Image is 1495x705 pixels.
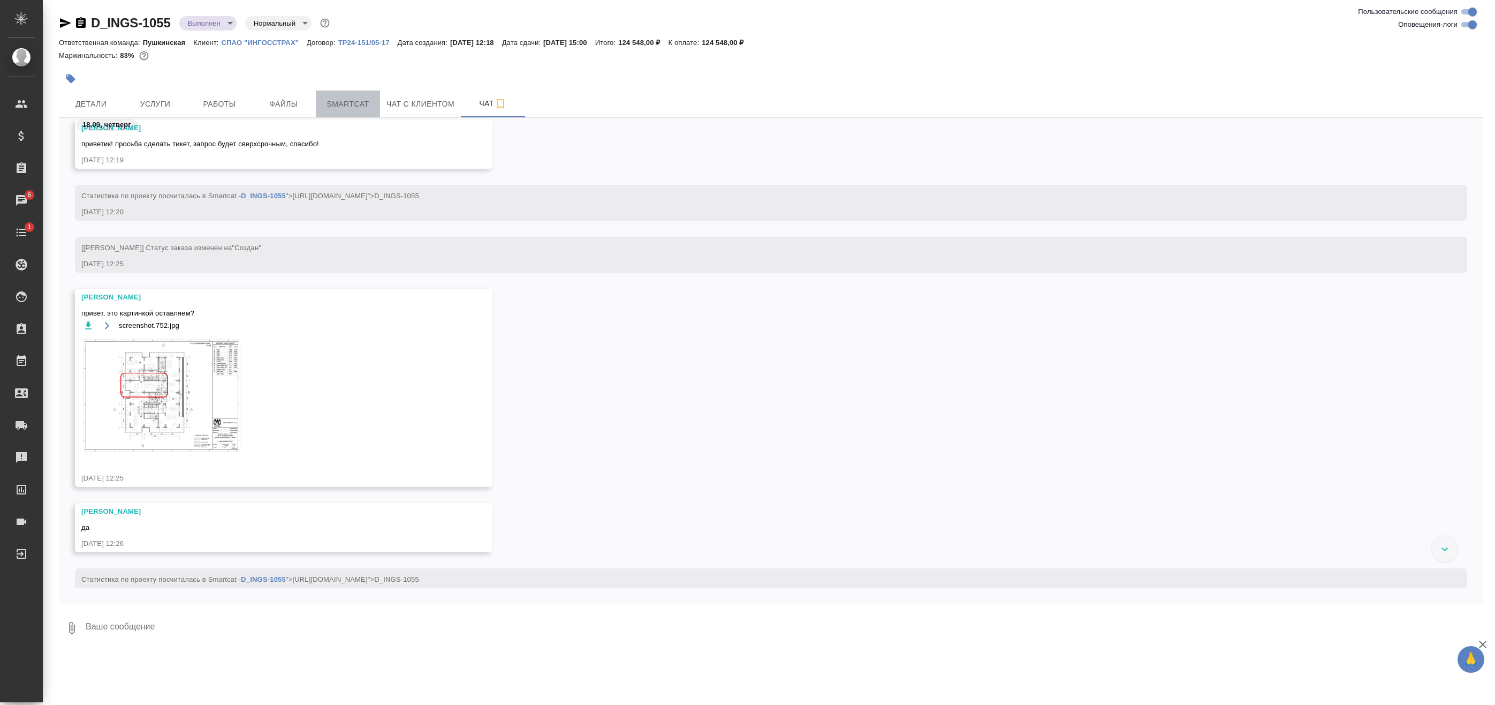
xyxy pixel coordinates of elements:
[81,259,1430,269] div: [DATE] 12:25
[91,16,171,30] a: D_INGS-1055
[307,39,338,47] p: Договор:
[386,97,454,111] span: Чат с клиентом
[59,17,72,29] button: Скопировать ссылку для ЯМессенджера
[194,97,245,111] span: Работы
[502,39,543,47] p: Дата сдачи:
[338,39,398,47] p: ТР24-151/05-17
[251,19,299,28] button: Нормальный
[241,192,286,200] a: D_INGS-1055
[595,39,618,47] p: Итого:
[1458,646,1484,673] button: 🙏
[232,244,261,252] span: "Создан"
[1398,19,1458,30] span: Оповещения-логи
[543,39,595,47] p: [DATE] 15:00
[21,190,37,200] span: 6
[193,39,221,47] p: Клиент:
[137,49,151,63] button: 17498.75 RUB;
[222,37,307,47] a: СПАО "ИНГОССТРАХ"
[245,16,312,31] div: Выполнен
[81,538,455,549] div: [DATE] 12:26
[1358,6,1458,17] span: Пользовательские сообщения
[81,140,319,148] span: приветик! просьба сделать тикет, запрос будет сверхсрочным, спасибо!
[702,39,752,47] p: 124 548,00 ₽
[59,51,120,59] p: Маржинальность:
[65,97,117,111] span: Детали
[21,222,37,232] span: 1
[81,473,455,484] div: [DATE] 12:25
[100,319,113,332] button: Открыть на драйве
[338,37,398,47] a: ТР24-151/05-17
[81,292,455,303] div: [PERSON_NAME]
[668,39,702,47] p: К оплате:
[119,320,179,331] span: screenshot.752.jpg
[185,19,224,28] button: Выполнен
[3,187,40,214] a: 6
[467,97,519,110] span: Чат
[81,319,95,332] button: Скачать
[81,155,455,166] div: [DATE] 12:19
[81,506,455,517] div: [PERSON_NAME]
[81,523,89,531] span: да
[130,97,181,111] span: Услуги
[59,39,143,47] p: Ответственная команда:
[450,39,502,47] p: [DATE] 12:18
[81,575,419,583] span: Cтатистика по проекту посчиталась в Smartcat - ">[URL][DOMAIN_NAME]">D_INGS-1055
[258,97,309,111] span: Файлы
[241,575,286,583] a: D_INGS-1055
[1462,648,1480,671] span: 🙏
[81,308,455,319] span: привет, это картинкой оставляем?
[82,119,131,130] p: 18.09, четверг
[120,51,136,59] p: 83%
[143,39,194,47] p: Пушкинская
[322,97,374,111] span: Smartcat
[318,16,332,30] button: Доп статусы указывают на важность/срочность заказа
[3,219,40,246] a: 1
[81,244,261,252] span: [[PERSON_NAME]] Статус заказа изменен на
[81,207,1430,217] div: [DATE] 12:20
[179,16,237,31] div: Выполнен
[398,39,450,47] p: Дата создания:
[59,67,82,91] button: Добавить тэг
[74,17,87,29] button: Скопировать ссылку
[618,39,668,47] p: 124 548,00 ₽
[222,39,307,47] p: СПАО "ИНГОССТРАХ"
[81,337,242,454] img: screenshot.752.jpg
[81,192,419,200] span: Cтатистика по проекту посчиталась в Smartcat - ">[URL][DOMAIN_NAME]">D_INGS-1055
